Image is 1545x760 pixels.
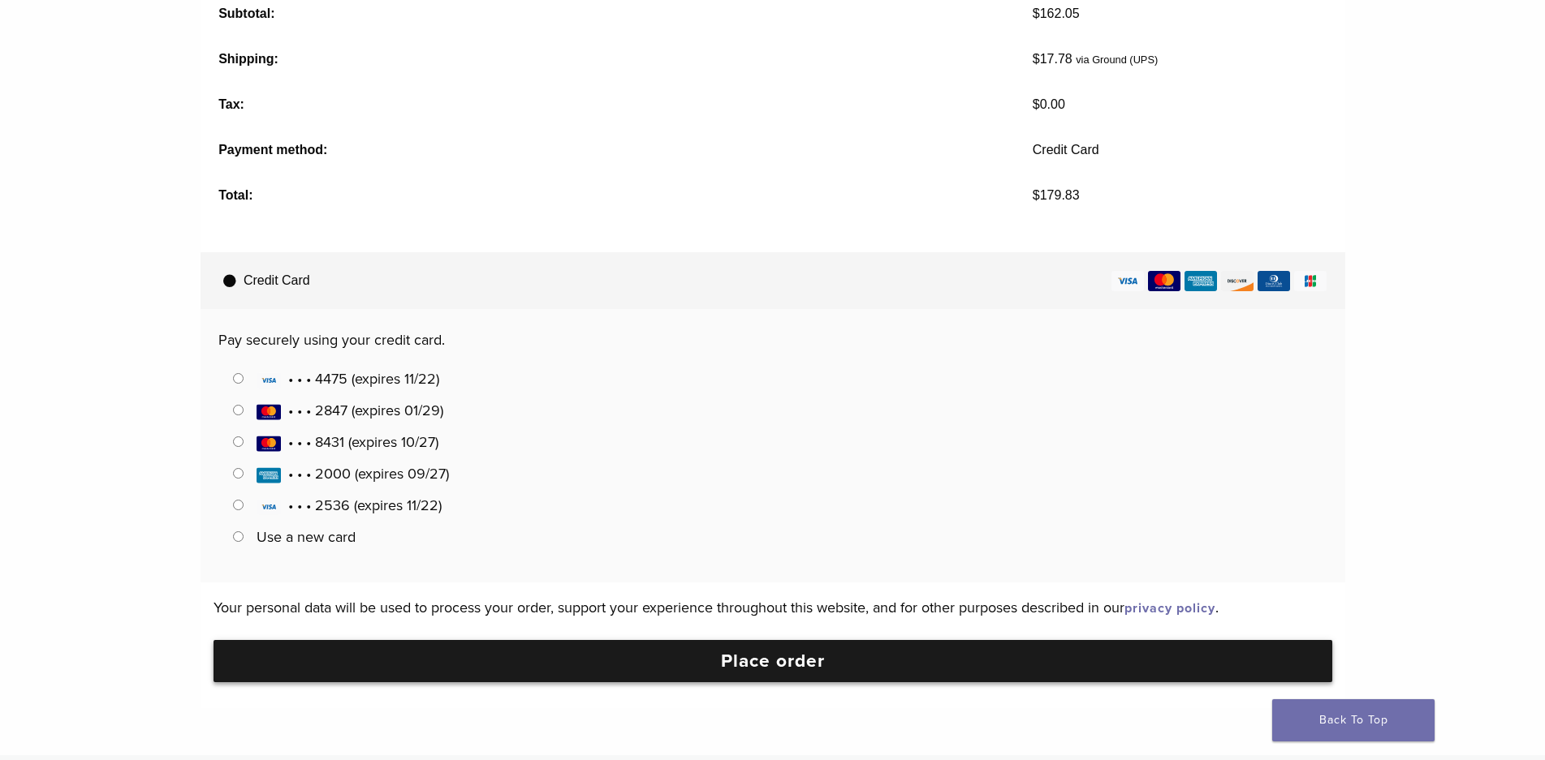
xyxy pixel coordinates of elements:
td: Credit Card [1014,127,1344,173]
span: $ [1033,97,1040,111]
img: MasterCard [257,436,281,452]
bdi: 17.78 [1033,52,1072,66]
img: American Express [257,467,281,483]
span: • • • 2000 (expires 09/27) [257,465,449,483]
img: discover [1221,271,1254,291]
img: Visa [257,372,281,389]
small: via Ground (UPS) [1076,54,1158,66]
bdi: 0.00 [1033,97,1065,111]
a: Back To Top [1272,699,1435,741]
img: MasterCard [257,404,281,420]
span: $ [1033,188,1040,202]
span: • • • 2847 (expires 01/29) [257,401,443,419]
label: Use a new card [257,528,356,546]
p: Your personal data will be used to process your order, support your experience throughout this we... [214,595,1332,620]
img: mastercard [1148,271,1180,291]
img: dinersclub [1258,271,1290,291]
a: privacy policy [1124,600,1215,616]
img: jcb [1294,271,1327,291]
img: amex [1185,271,1217,291]
th: Payment method: [201,127,1015,173]
span: • • • 8431 (expires 10/27) [257,433,438,451]
bdi: 179.83 [1033,188,1080,202]
th: Shipping: [201,36,1015,82]
span: $ [1033,6,1040,20]
span: $ [1033,52,1040,66]
label: Credit Card [205,252,1345,309]
img: Visa [257,499,281,515]
th: Tax: [201,82,1015,127]
p: Pay securely using your credit card. [218,328,1327,352]
th: Total: [201,173,1015,218]
button: Place order [214,640,1332,682]
img: visa [1111,271,1144,291]
span: • • • 2536 (expires 11/22) [257,496,442,514]
span: • • • 4475 (expires 11/22) [257,370,439,388]
bdi: 162.05 [1033,6,1080,20]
